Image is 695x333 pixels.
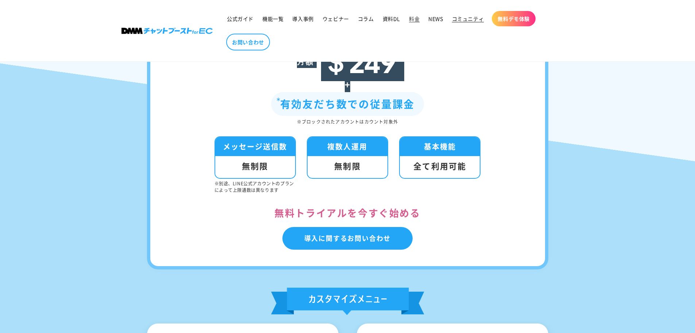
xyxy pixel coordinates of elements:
[400,156,480,178] div: 全て利用可能
[405,11,424,26] a: 料金
[223,11,258,26] a: 公式ガイド
[258,11,288,26] a: 機能一覧
[282,227,413,250] a: 導入に関するお問い合わせ
[498,15,530,22] span: 無料デモ体験
[400,137,480,156] div: 基本機能
[383,15,400,22] span: 資料DL
[215,156,295,178] div: 無制限
[288,11,318,26] a: 導入事例
[215,137,295,156] div: メッセージ送信数
[323,15,349,22] span: ウェビナー
[271,288,424,315] img: カスタマイズメニュー
[308,137,387,156] div: 複数人運用
[409,15,420,22] span: 料金
[172,118,523,126] div: ※ブロックされたアカウントはカウント対象外
[121,28,213,34] img: 株式会社DMM Boost
[172,204,523,222] div: 無料トライアルを今すぐ始める
[226,34,270,50] a: お問い合わせ
[262,15,283,22] span: 機能一覧
[215,180,296,193] p: ※別途、LINE公式アカウントのプランによって上限通数は異なります
[271,92,424,116] div: 有効友だち数での従量課金
[292,15,313,22] span: 導入事例
[227,15,254,22] span: 公式ガイド
[308,156,387,178] div: 無制限
[452,15,484,22] span: コミュニティ
[354,11,378,26] a: コラム
[448,11,489,26] a: コミュニティ
[492,11,536,26] a: 無料デモ体験
[232,39,264,45] span: お問い合わせ
[172,76,523,92] div: +
[378,11,405,26] a: 資料DL
[428,15,443,22] span: NEWS
[358,15,374,22] span: コラム
[318,11,354,26] a: ウェビナー
[424,11,447,26] a: NEWS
